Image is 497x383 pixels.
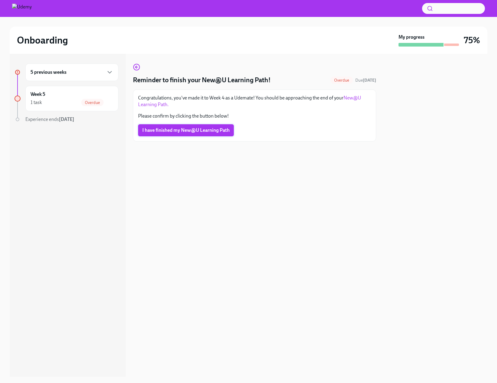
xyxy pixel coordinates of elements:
span: Due [355,78,376,83]
span: Experience ends [25,116,74,122]
span: August 2nd, 2025 10:00 [355,77,376,83]
div: 1 task [31,99,42,106]
h6: 5 previous weeks [31,69,66,76]
strong: My progress [399,34,424,41]
div: 5 previous weeks [25,63,118,81]
a: Week 51 taskOverdue [15,86,118,111]
span: I have finished my New@U Learning Path [142,127,230,133]
strong: [DATE] [363,78,376,83]
p: Congratulations, you've made it to Week 4 as a Udemate! You should be approaching the end of your [138,95,371,108]
h4: Reminder to finish your New@U Learning Path! [133,76,271,85]
span: Overdue [331,78,353,83]
span: Overdue [81,100,104,105]
button: I have finished my New@U Learning Path [138,124,234,136]
h2: Onboarding [17,34,68,46]
strong: [DATE] [59,116,74,122]
h3: 75% [464,35,480,46]
p: Please confirm by clicking the button below! [138,113,371,119]
h6: Week 5 [31,91,45,98]
img: Udemy [12,4,32,13]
